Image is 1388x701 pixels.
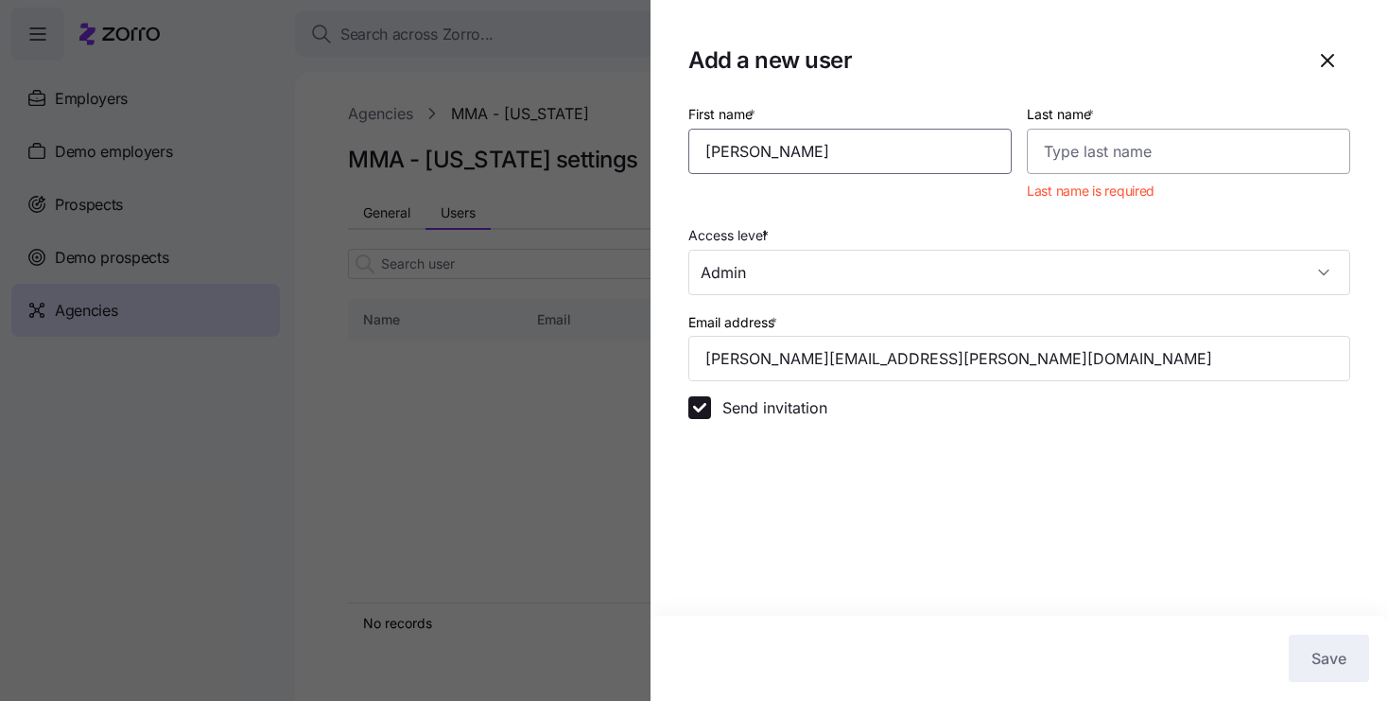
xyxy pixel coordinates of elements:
[1289,635,1369,682] button: Save
[688,225,772,246] label: Access level
[688,312,781,333] label: Email address
[688,336,1350,381] input: Type user email
[1311,647,1346,670] span: Save
[1027,182,1154,201] span: Last name is required
[688,45,852,75] h1: Add a new user
[688,129,1012,174] input: Type first name
[1027,129,1350,174] input: Type last name
[1027,104,1098,125] label: Last name
[688,250,1350,295] input: Select access level
[688,104,759,125] label: First name
[711,396,827,419] label: Send invitation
